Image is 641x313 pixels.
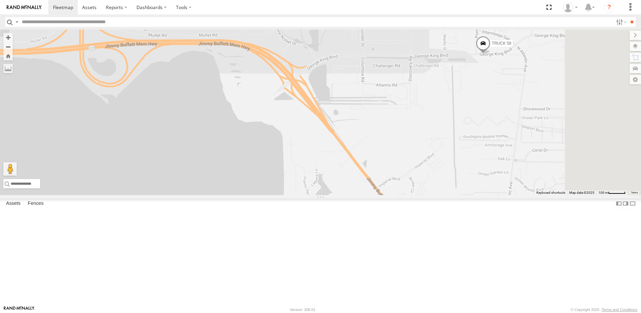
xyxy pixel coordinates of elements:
[596,190,628,195] button: Map Scale: 100 m per 48 pixels
[3,64,13,73] label: Measure
[622,198,629,208] label: Dock Summary Table to the Right
[3,51,13,60] button: Zoom Home
[536,190,565,195] button: Keyboard shortcuts
[4,306,35,313] a: Visit our Website
[561,2,580,12] div: Thomas Crowe
[630,75,641,84] label: Map Settings
[492,41,511,46] span: TRUCK 58
[602,308,637,312] a: Terms and Conditions
[616,198,622,208] label: Dock Summary Table to the Left
[14,17,19,27] label: Search Query
[3,33,13,42] button: Zoom in
[604,2,615,13] i: ?
[598,191,608,194] span: 100 m
[7,5,42,10] img: rand-logo.svg
[24,199,47,208] label: Fences
[631,191,638,194] a: Terms (opens in new tab)
[571,308,637,312] div: © Copyright 2025 -
[3,199,24,208] label: Assets
[290,308,315,312] div: Version: 308.01
[3,42,13,51] button: Zoom out
[3,162,17,176] button: Drag Pegman onto the map to open Street View
[569,191,594,194] span: Map data ©2025
[629,198,636,208] label: Hide Summary Table
[614,17,628,27] label: Search Filter Options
